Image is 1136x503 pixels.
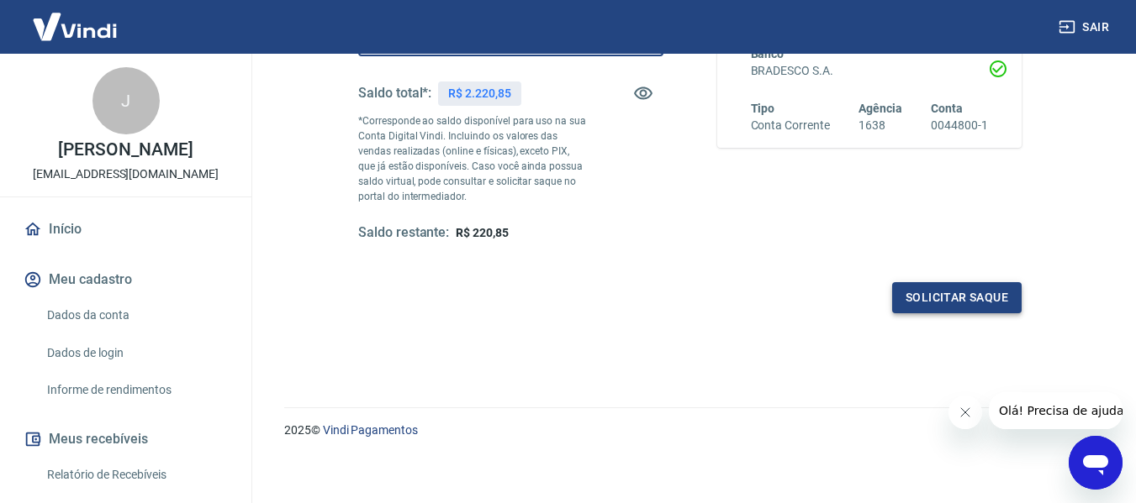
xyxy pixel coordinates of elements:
a: Vindi Pagamentos [323,423,418,437]
iframe: Fechar mensagem [948,396,982,429]
span: Olá! Precisa de ajuda? [10,12,141,25]
span: Conta [931,102,963,115]
button: Meus recebíveis [20,421,231,458]
p: [EMAIL_ADDRESS][DOMAIN_NAME] [33,165,219,183]
p: R$ 2.220,85 [448,85,510,102]
span: Tipo [751,102,775,115]
a: Relatório de Recebíveis [40,458,231,492]
h6: BRADESCO S.A. [751,62,989,80]
a: Dados da conta [40,298,231,333]
img: Vindi [20,1,129,52]
a: Início [20,211,231,248]
h6: 1638 [859,117,902,134]
iframe: Mensagem da empresa [989,392,1123,429]
h5: Saldo total*: [358,85,431,102]
p: 2025 © [284,422,1096,439]
a: Dados de login [40,336,231,370]
h6: 0044800-1 [931,117,988,134]
p: [PERSON_NAME] [58,141,193,159]
span: R$ 220,85 [456,226,509,239]
p: *Corresponde ao saldo disponível para uso na sua Conta Digital Vindi. Incluindo os valores das ve... [358,113,587,204]
h6: Conta Corrente [751,117,830,134]
div: J [92,67,160,134]
button: Solicitar saque [892,282,1022,313]
h5: Saldo restante: [358,224,449,242]
span: Agência [859,102,902,115]
span: Banco [751,47,785,60]
button: Sair [1055,12,1116,43]
iframe: Botão para abrir a janela de mensagens [1069,436,1123,490]
button: Meu cadastro [20,261,231,298]
a: Informe de rendimentos [40,373,231,407]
